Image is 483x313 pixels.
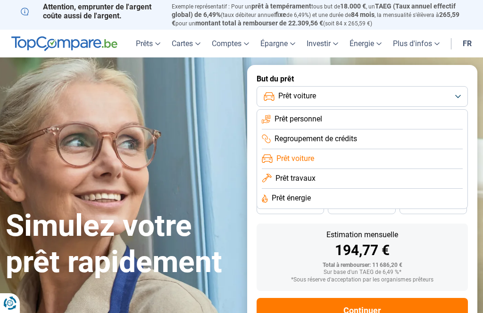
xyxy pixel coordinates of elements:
div: Sur base d'un TAEG de 6,49 %* [264,269,460,276]
span: prêt à tempérament [251,2,311,10]
p: Attention, emprunter de l'argent coûte aussi de l'argent. [21,2,160,20]
a: Épargne [255,30,301,57]
a: Énergie [344,30,387,57]
span: Prêt travaux [275,173,316,184]
label: But du prêt [257,74,468,83]
span: 24 mois [423,204,443,210]
span: Prêt voiture [278,91,316,101]
span: 30 mois [351,204,372,210]
span: montant total à rembourser de 22.309,56 € [195,19,323,27]
span: Regroupement de crédits [275,134,357,144]
a: Comptes [206,30,255,57]
span: 84 mois [351,11,375,18]
a: fr [457,30,477,57]
a: Prêts [130,30,166,57]
div: Estimation mensuelle [264,231,460,239]
img: TopCompare [11,36,117,51]
span: 265,59 € [172,11,459,27]
a: Plus d'infos [387,30,445,57]
h1: Simulez votre prêt rapidement [6,208,236,281]
div: *Sous réserve d'acceptation par les organismes prêteurs [264,277,460,283]
span: Prêt voiture [276,153,314,164]
span: TAEG (Taux annuel effectif global) de 6,49% [172,2,456,18]
button: Prêt voiture [257,86,468,107]
a: Cartes [166,30,206,57]
div: 194,77 € [264,243,460,257]
div: Total à rembourser: 11 686,20 € [264,262,460,269]
span: 18.000 € [340,2,366,10]
span: fixe [275,11,286,18]
span: Prêt personnel [275,114,322,124]
span: 36 mois [280,204,301,210]
a: Investir [301,30,344,57]
span: Prêt énergie [272,193,311,203]
p: Exemple représentatif : Pour un tous but de , un (taux débiteur annuel de 6,49%) et une durée de ... [172,2,462,27]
